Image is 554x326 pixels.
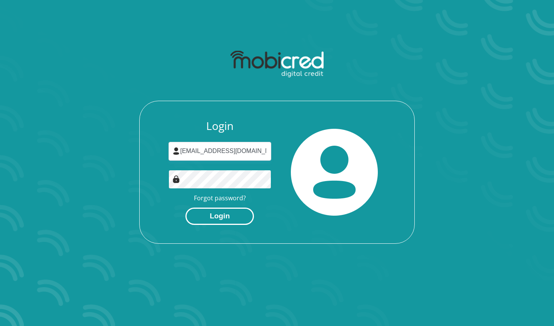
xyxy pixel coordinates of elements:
[172,147,180,155] img: user-icon image
[230,51,323,78] img: mobicred logo
[194,194,246,202] a: Forgot password?
[169,142,272,161] input: Username
[185,208,254,225] button: Login
[169,120,272,133] h3: Login
[172,175,180,183] img: Image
